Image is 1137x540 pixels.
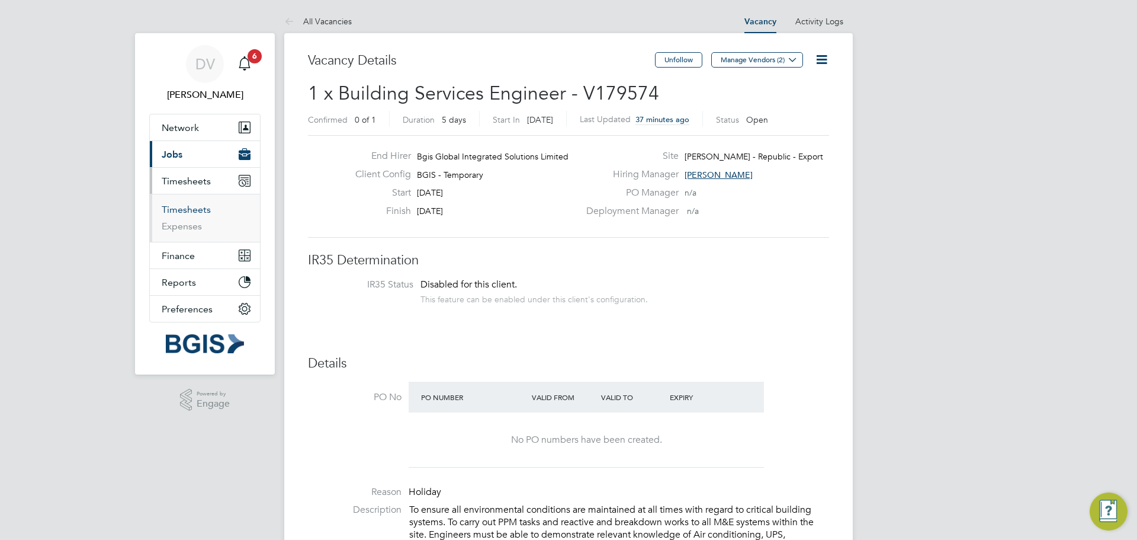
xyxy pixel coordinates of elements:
span: Engage [197,399,230,409]
a: Vacancy [744,17,776,27]
div: Valid From [529,386,598,408]
img: bgis-logo-retina.png [166,334,244,353]
span: 6 [248,49,262,63]
a: Expenses [162,221,202,232]
span: [DATE] [417,187,443,198]
label: Deployment Manager [579,205,679,218]
label: Status [716,114,739,125]
div: Valid To [598,386,667,408]
span: [DATE] [417,206,443,216]
label: Hiring Manager [579,168,679,181]
label: Duration [403,114,435,125]
button: Finance [150,242,260,269]
span: [PERSON_NAME] [685,170,753,180]
button: Jobs [150,141,260,167]
label: Reason [308,486,402,499]
div: Timesheets [150,194,260,242]
button: Manage Vendors (2) [711,52,803,68]
div: No PO numbers have been created. [420,434,752,446]
label: PO No [308,391,402,404]
nav: Main navigation [135,33,275,375]
h3: IR35 Determination [308,252,829,269]
a: Go to home page [149,334,261,353]
label: Client Config [346,168,411,181]
a: DV[PERSON_NAME] [149,45,261,102]
span: Jobs [162,149,182,160]
a: Activity Logs [795,16,843,27]
h3: Details [308,355,829,372]
span: Preferences [162,303,213,315]
span: 5 days [442,114,466,125]
label: Confirmed [308,114,348,125]
span: Powered by [197,389,230,399]
a: All Vacancies [284,16,352,27]
h3: Vacancy Details [308,52,655,69]
span: Davinia Vassel [149,88,261,102]
label: IR35 Status [320,279,413,291]
label: Description [308,504,402,516]
span: Disabled for this client. [420,279,517,290]
button: Preferences [150,296,260,322]
span: Holiday [409,486,441,498]
span: 1 x Building Services Engineer - V179574 [308,82,659,105]
span: [DATE] [527,114,553,125]
span: Timesheets [162,175,211,187]
span: [PERSON_NAME] - Republic - Export [685,151,823,162]
label: End Hirer [346,150,411,162]
span: Finance [162,250,195,261]
a: Powered byEngage [180,389,230,411]
label: Start [346,187,411,199]
div: PO Number [418,386,529,408]
label: Finish [346,205,411,218]
span: Network [162,122,199,133]
span: 0 of 1 [355,114,376,125]
span: n/a [685,187,696,198]
button: Unfollow [655,52,702,68]
span: Reports [162,277,196,288]
label: Site [579,150,679,162]
span: Bgis Global Integrated Solutions Limited [417,151,568,162]
label: Start In [493,114,520,125]
button: Reports [150,269,260,295]
button: Engage Resource Center [1090,493,1128,531]
span: 37 minutes ago [635,114,689,124]
a: 6 [233,45,256,83]
span: n/a [687,206,699,216]
button: Timesheets [150,168,260,194]
div: This feature can be enabled under this client's configuration. [420,291,648,305]
div: Expiry [667,386,736,408]
button: Network [150,114,260,140]
span: BGIS - Temporary [417,170,483,180]
label: Last Updated [580,114,631,124]
label: PO Manager [579,187,679,199]
a: Timesheets [162,204,211,215]
span: DV [195,56,215,72]
span: Open [746,114,768,125]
